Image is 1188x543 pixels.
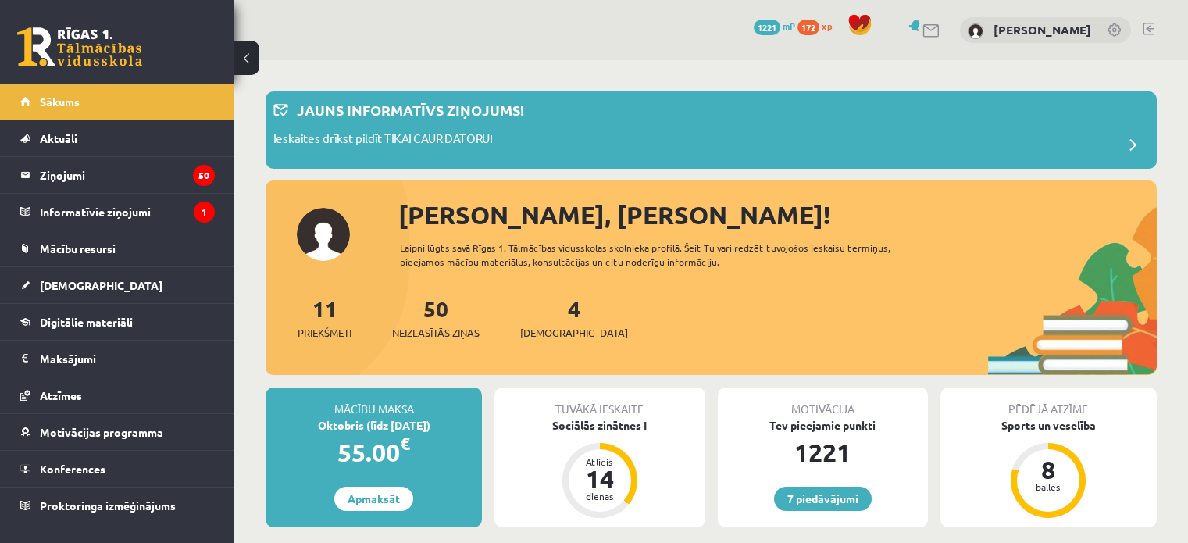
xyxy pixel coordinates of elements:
span: xp [822,20,832,32]
span: Neizlasītās ziņas [392,325,480,341]
span: [DEMOGRAPHIC_DATA] [520,325,628,341]
a: Rīgas 1. Tālmācības vidusskola [17,27,142,66]
span: Sākums [40,95,80,109]
i: 50 [193,165,215,186]
div: Sports un veselība [940,417,1157,434]
span: Priekšmeti [298,325,351,341]
div: Pēdējā atzīme [940,388,1157,417]
a: Apmaksāt [334,487,413,511]
legend: Informatīvie ziņojumi [40,194,215,230]
div: 8 [1025,457,1072,482]
a: [DEMOGRAPHIC_DATA] [20,267,215,303]
div: dienas [576,491,623,501]
a: Sociālās zinātnes I Atlicis 14 dienas [494,417,705,520]
div: Sociālās zinātnes I [494,417,705,434]
a: Aktuāli [20,120,215,156]
span: 172 [797,20,819,35]
a: Maksājumi [20,341,215,377]
div: Tev pieejamie punkti [718,417,928,434]
div: 55.00 [266,434,482,471]
span: Digitālie materiāli [40,315,133,329]
img: Eva Janstoviča [968,23,983,39]
div: 14 [576,466,623,491]
i: 1 [194,202,215,223]
div: Mācību maksa [266,388,482,417]
a: Informatīvie ziņojumi1 [20,194,215,230]
a: 172 xp [797,20,840,32]
span: Aktuāli [40,131,77,145]
a: 7 piedāvājumi [774,487,872,511]
a: Digitālie materiāli [20,304,215,340]
a: Mācību resursi [20,230,215,266]
span: Konferences [40,462,105,476]
a: Motivācijas programma [20,414,215,450]
a: 11Priekšmeti [298,295,351,341]
a: Atzīmes [20,377,215,413]
div: 1221 [718,434,928,471]
a: Sākums [20,84,215,120]
a: 1221 mP [754,20,795,32]
div: Atlicis [576,457,623,466]
legend: Maksājumi [40,341,215,377]
div: Oktobris (līdz [DATE]) [266,417,482,434]
span: 1221 [754,20,780,35]
span: € [400,432,410,455]
div: balles [1025,482,1072,491]
p: Jauns informatīvs ziņojums! [297,99,524,120]
a: Sports un veselība 8 balles [940,417,1157,520]
p: Ieskaites drīkst pildīt TIKAI CAUR DATORU! [273,130,493,152]
a: [PERSON_NAME] [994,22,1091,38]
span: Atzīmes [40,388,82,402]
span: [DEMOGRAPHIC_DATA] [40,278,162,292]
a: Konferences [20,451,215,487]
span: Motivācijas programma [40,425,163,439]
div: Tuvākā ieskaite [494,388,705,417]
legend: Ziņojumi [40,157,215,193]
a: Proktoringa izmēģinājums [20,488,215,523]
span: mP [783,20,795,32]
a: Ziņojumi50 [20,157,215,193]
a: Jauns informatīvs ziņojums! Ieskaites drīkst pildīt TIKAI CAUR DATORU! [273,99,1149,161]
a: 50Neizlasītās ziņas [392,295,480,341]
div: [PERSON_NAME], [PERSON_NAME]! [398,196,1157,234]
div: Laipni lūgts savā Rīgas 1. Tālmācības vidusskolas skolnieka profilā. Šeit Tu vari redzēt tuvojošo... [400,241,935,269]
div: Motivācija [718,388,928,417]
span: Mācību resursi [40,241,116,255]
a: 4[DEMOGRAPHIC_DATA] [520,295,628,341]
span: Proktoringa izmēģinājums [40,498,176,513]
